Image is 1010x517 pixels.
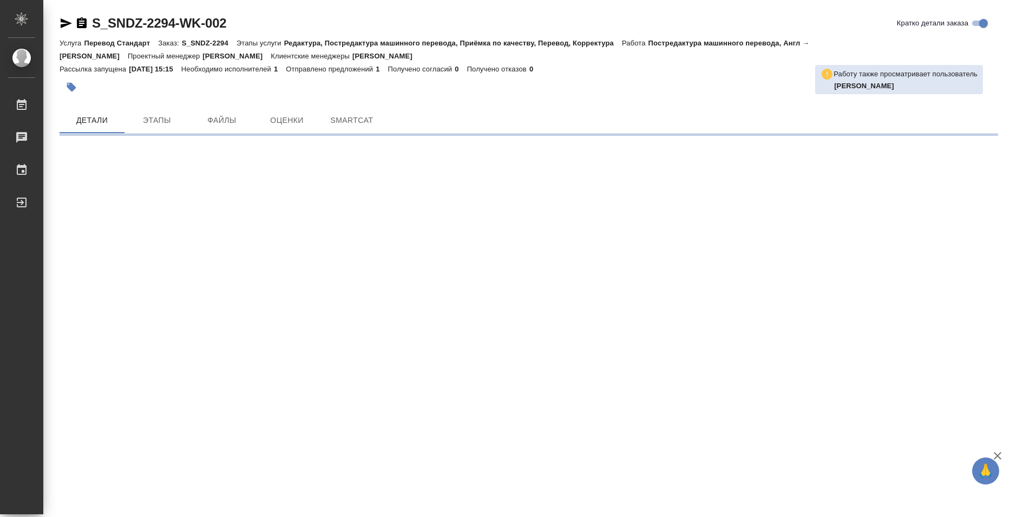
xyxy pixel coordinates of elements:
[202,52,271,60] p: [PERSON_NAME]
[529,65,541,73] p: 0
[834,69,978,80] p: Работу также просматривает пользователь
[196,114,248,127] span: Файлы
[284,39,622,47] p: Редактура, Постредактура машинного перевода, Приёмка по качеству, Перевод, Корректура
[972,457,999,485] button: 🙏
[897,18,968,29] span: Кратко детали заказа
[92,16,226,30] a: S_SNDZ-2294-WK-002
[181,65,274,73] p: Необходимо исполнителей
[834,82,894,90] b: [PERSON_NAME]
[60,75,83,99] button: Добавить тэг
[976,460,995,482] span: 🙏
[467,65,529,73] p: Получено отказов
[60,17,73,30] button: Скопировать ссылку для ЯМессенджера
[75,17,88,30] button: Скопировать ссылку
[131,114,183,127] span: Этапы
[84,39,158,47] p: Перевод Стандарт
[60,39,84,47] p: Услуга
[388,65,455,73] p: Получено согласий
[286,65,376,73] p: Отправлено предложений
[129,65,181,73] p: [DATE] 15:15
[66,114,118,127] span: Детали
[261,114,313,127] span: Оценки
[237,39,284,47] p: Этапы услуги
[60,65,129,73] p: Рассылка запущена
[834,81,978,91] p: Горшкова Валентина
[455,65,467,73] p: 0
[182,39,237,47] p: S_SNDZ-2294
[376,65,388,73] p: 1
[158,39,181,47] p: Заказ:
[274,65,286,73] p: 1
[352,52,421,60] p: [PERSON_NAME]
[271,52,352,60] p: Клиентские менеджеры
[326,114,378,127] span: SmartCat
[622,39,648,47] p: Работа
[128,52,202,60] p: Проектный менеджер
